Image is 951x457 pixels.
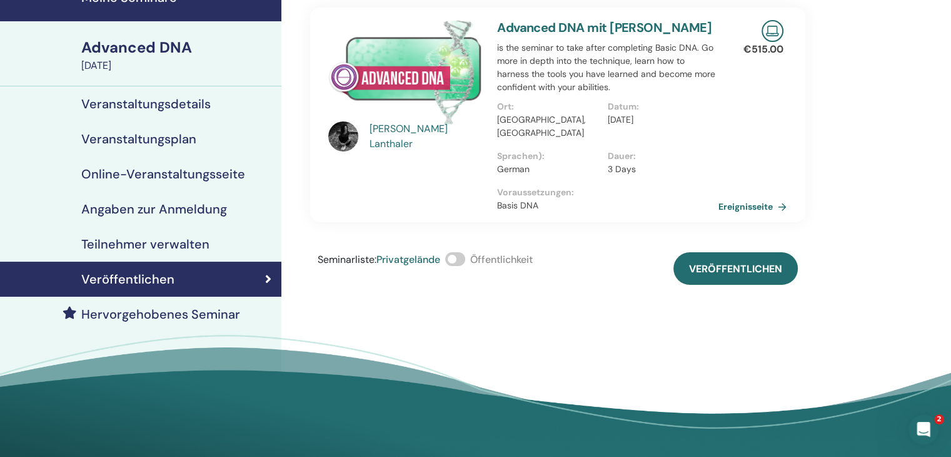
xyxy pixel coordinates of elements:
p: Ort : [497,100,600,113]
span: Privatgelände [376,253,440,266]
h4: Veranstaltungsplan [81,131,196,146]
a: Ereignisseite [718,197,792,216]
h4: Teilnehmer verwalten [81,237,209,252]
h4: Angaben zur Anmeldung [81,202,227,217]
img: Live Online Seminar [762,20,783,42]
h4: Online-Veranstaltungsseite [81,167,245,182]
p: Basis DNA [497,199,718,212]
img: Advanced DNA [328,20,482,125]
h4: Veranstaltungsdetails [81,96,211,111]
img: default.jpg [328,121,358,151]
p: 3 Days [608,163,711,176]
p: [DATE] [608,113,711,126]
p: Sprachen) : [497,150,600,163]
a: Advanced DNA[DATE] [74,37,281,73]
a: Advanced DNA mit [PERSON_NAME] [497,19,712,36]
p: German [497,163,600,176]
p: € 515.00 [743,42,783,57]
button: Veröffentlichen [673,252,798,285]
div: Advanced DNA [81,37,274,58]
p: Dauer : [608,150,711,163]
h4: Hervorgehobenes Seminar [81,307,240,322]
h4: Veröffentlichen [81,272,174,287]
iframe: Intercom live chat [908,414,938,444]
span: Öffentlichkeit [470,253,533,266]
p: Voraussetzungen : [497,186,718,199]
p: Datum : [608,100,711,113]
p: is the seminar to take after completing Basic DNA. Go more in depth into the technique, learn how... [497,41,718,94]
p: [GEOGRAPHIC_DATA], [GEOGRAPHIC_DATA] [497,113,600,140]
span: Seminarliste : [318,253,376,266]
div: [DATE] [81,58,274,73]
span: 2 [934,414,944,424]
span: Veröffentlichen [689,262,782,275]
a: [PERSON_NAME] Lanthaler [370,121,485,151]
